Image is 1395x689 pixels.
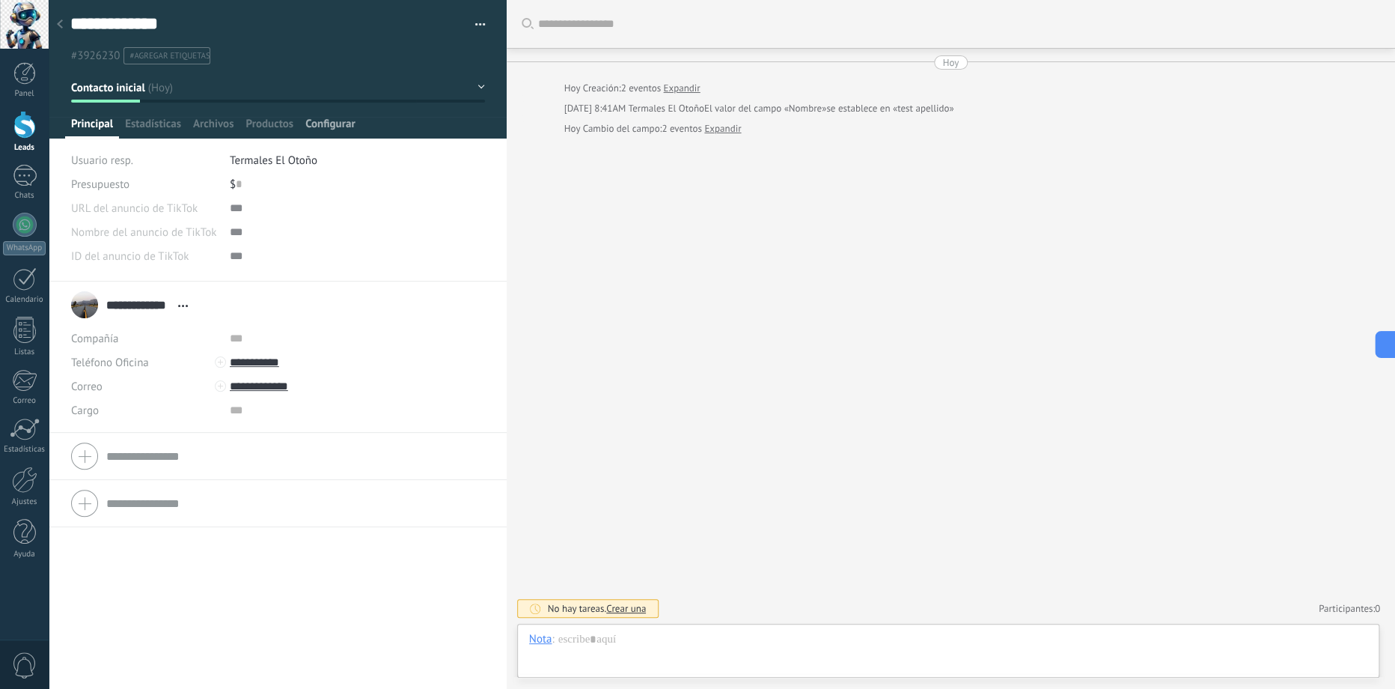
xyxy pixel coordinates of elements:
[606,602,646,615] span: Crear una
[71,380,103,394] span: Correo
[129,51,210,61] span: #agregar etiquetas
[71,244,219,268] div: ID del anuncio de TikTok
[71,251,189,262] span: ID del anuncio de TikTok
[3,497,46,507] div: Ajustes
[826,101,953,116] span: se establece en «test apellido»
[71,398,219,422] div: Cargo
[125,117,181,139] span: Estadísticas
[548,602,647,615] div: No hay tareas.
[3,396,46,406] div: Correo
[662,121,701,136] span: 2 eventos
[704,121,741,136] a: Expandir
[71,227,216,238] span: Nombre del anuncio de TikTok
[71,148,219,172] div: Usuario resp.
[71,196,219,220] div: URL del anuncio de TikTok
[663,81,700,96] a: Expandir
[71,405,99,416] span: Cargo
[3,295,46,305] div: Calendario
[3,347,46,357] div: Listas
[305,117,355,139] span: Configurar
[193,117,233,139] span: Archivos
[3,241,46,255] div: WhatsApp
[71,327,219,350] div: Compañía
[564,101,629,116] div: [DATE] 8:41AM
[704,101,826,116] span: El valor del campo «Nombre»
[3,191,46,201] div: Chats
[71,154,133,168] span: Usuario resp.
[71,374,103,398] button: Correo
[564,81,700,96] div: Creación:
[564,121,742,136] div: Cambio del campo:
[71,172,219,196] div: Presupuesto
[3,550,46,559] div: Ayuda
[943,55,959,70] div: Hoy
[71,350,149,374] button: Teléfono Oficina
[71,117,113,139] span: Principal
[71,220,219,244] div: Nombre del anuncio de TikTok
[564,81,583,96] div: Hoy
[71,356,149,370] span: Teléfono Oficina
[71,49,120,63] span: #3926230
[620,81,660,96] span: 2 eventos
[230,154,317,168] span: Termales El Otoño
[3,445,46,455] div: Estadísticas
[564,121,583,136] div: Hoy
[71,203,198,214] span: URL del anuncio de TikTok
[3,143,46,153] div: Leads
[245,117,293,139] span: Productos
[552,632,554,647] span: :
[1319,602,1380,615] a: Participantes:0
[1375,602,1380,615] span: 0
[230,172,485,196] div: $
[71,177,129,192] span: Presupuesto
[3,89,46,99] div: Panel
[628,102,703,115] span: Termales El Otoño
